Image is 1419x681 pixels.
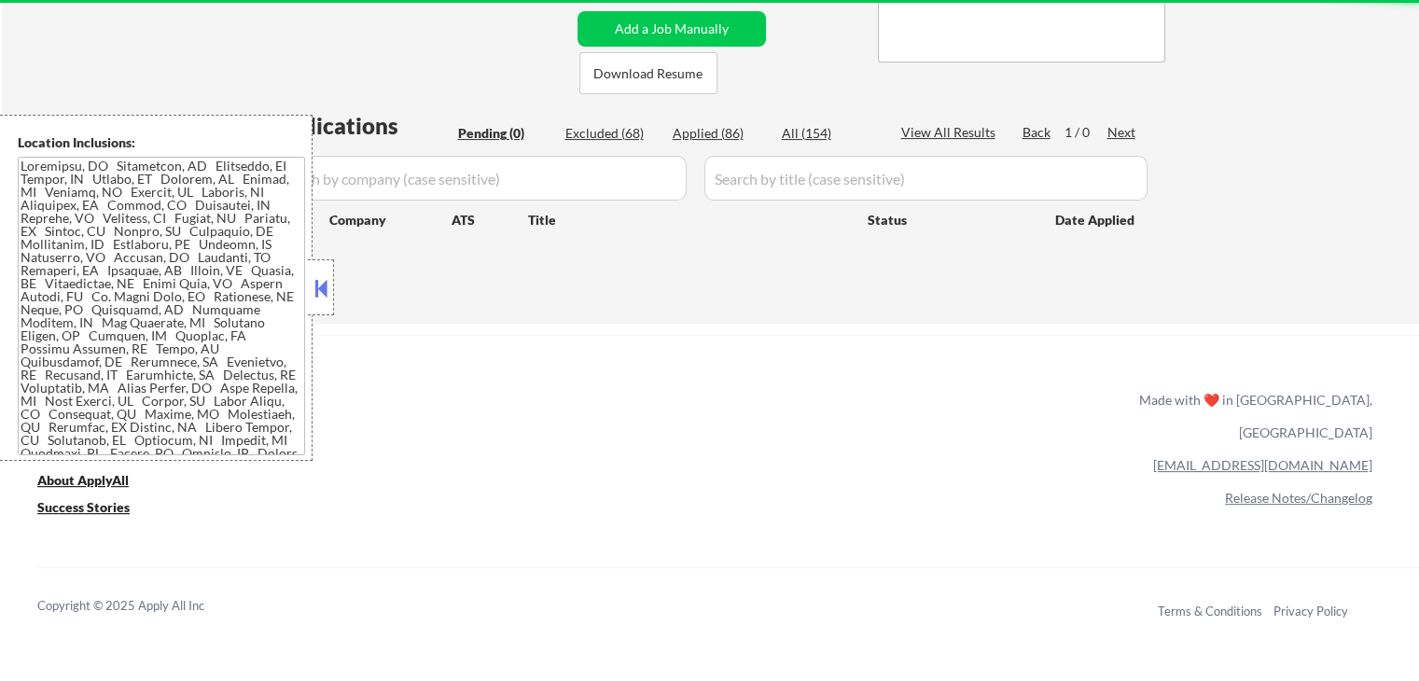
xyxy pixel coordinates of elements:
[577,11,766,47] button: Add a Job Manually
[37,470,155,493] a: About ApplyAll
[267,156,687,201] input: Search by company (case sensitive)
[1158,604,1262,618] a: Terms & Conditions
[37,472,129,488] u: About ApplyAll
[452,211,528,229] div: ATS
[1023,123,1052,142] div: Back
[37,410,749,429] a: Refer & earn free applications 👯‍♀️
[18,133,305,152] div: Location Inclusions:
[1132,383,1372,449] div: Made with ❤️ in [GEOGRAPHIC_DATA], [GEOGRAPHIC_DATA]
[579,52,717,94] button: Download Resume
[1107,123,1137,142] div: Next
[782,124,875,143] div: All (154)
[329,211,452,229] div: Company
[37,499,130,515] u: Success Stories
[1273,604,1348,618] a: Privacy Policy
[37,497,155,521] a: Success Stories
[673,124,766,143] div: Applied (86)
[1225,490,1372,506] a: Release Notes/Changelog
[1055,211,1137,229] div: Date Applied
[901,123,1001,142] div: View All Results
[267,115,452,137] div: Applications
[868,202,1028,236] div: Status
[1064,123,1107,142] div: 1 / 0
[1153,457,1372,473] a: [EMAIL_ADDRESS][DOMAIN_NAME]
[528,211,850,229] div: Title
[565,124,659,143] div: Excluded (68)
[458,124,551,143] div: Pending (0)
[704,156,1148,201] input: Search by title (case sensitive)
[37,597,252,616] div: Copyright © 2025 Apply All Inc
